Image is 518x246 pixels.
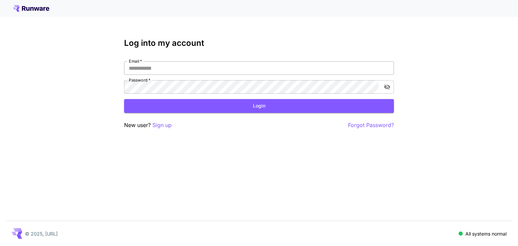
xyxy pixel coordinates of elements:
[25,230,58,237] p: © 2025, [URL]
[129,58,142,64] label: Email
[124,38,394,48] h3: Log into my account
[381,81,393,93] button: toggle password visibility
[124,99,394,113] button: Login
[348,121,394,129] button: Forgot Password?
[152,121,172,129] button: Sign up
[465,230,507,237] p: All systems normal
[124,121,172,129] p: New user?
[129,77,150,83] label: Password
